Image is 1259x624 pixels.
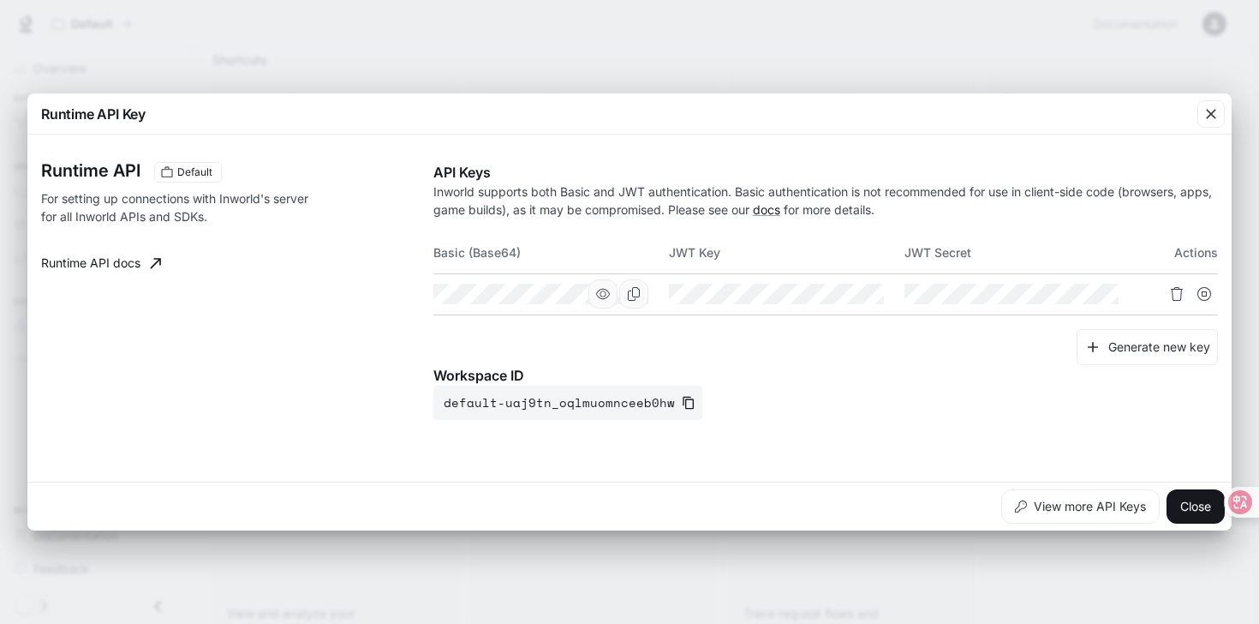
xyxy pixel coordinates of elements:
a: Runtime API docs [34,246,168,280]
p: API Keys [433,162,1218,183]
th: JWT Key [669,232,904,273]
button: View more API Keys [1001,489,1160,524]
button: Delete API key [1163,280,1190,308]
a: docs [753,202,780,217]
p: Runtime API Key [41,104,146,124]
button: default-uaj9tn_oqlmuomnceeb0hw [433,386,702,420]
button: Copy Basic (Base64) [619,279,648,309]
div: These keys will apply to your current workspace only [154,162,222,183]
th: Actions [1139,232,1218,273]
th: JWT Secret [904,232,1140,273]
button: Close [1167,489,1225,524]
th: Basic (Base64) [433,232,669,273]
button: Generate new key [1077,329,1218,366]
span: Default [170,165,219,180]
button: Suspend API key [1190,280,1218,308]
p: Workspace ID [433,365,1218,386]
h3: Runtime API [41,162,140,179]
p: Inworld supports both Basic and JWT authentication. Basic authentication is not recommended for u... [433,183,1218,219]
p: For setting up connections with Inworld's server for all Inworld APIs and SDKs. [41,189,325,225]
